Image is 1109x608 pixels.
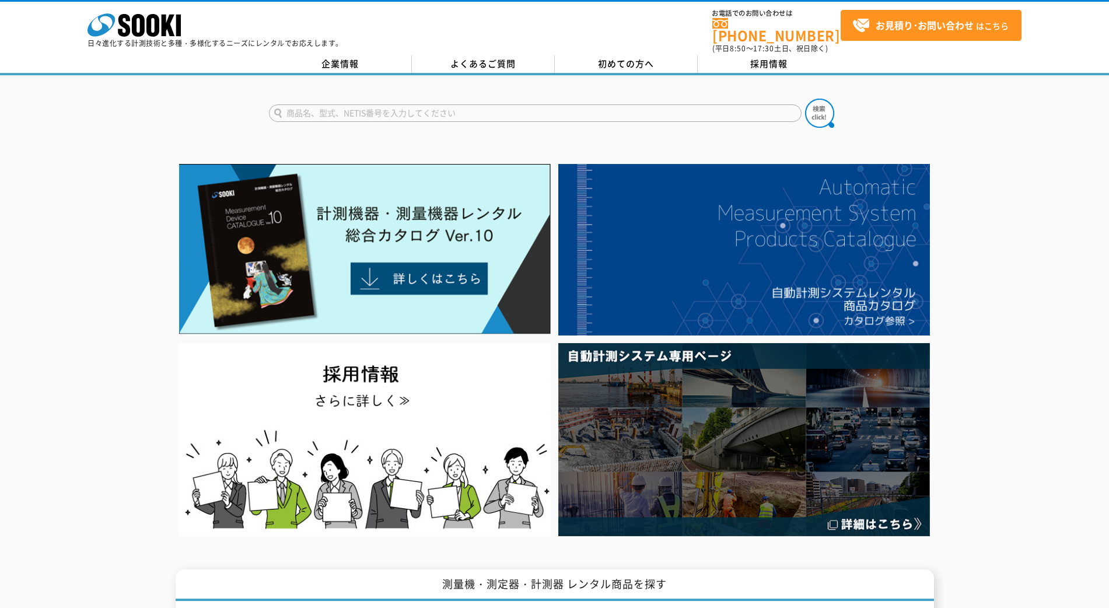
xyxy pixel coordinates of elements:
a: 採用情報 [698,55,841,73]
img: 自動計測システムカタログ [558,164,930,336]
span: お電話でのお問い合わせは [712,10,841,17]
a: 企業情報 [269,55,412,73]
a: 初めての方へ [555,55,698,73]
img: Catalog Ver10 [179,164,551,334]
span: 17:30 [753,43,774,54]
h1: 測量機・測定器・計測器 レンタル商品を探す [176,569,934,602]
span: はこちら [852,17,1009,34]
img: 自動計測システム専用ページ [558,343,930,536]
a: お見積り･お問い合わせはこちら [841,10,1021,41]
strong: お見積り･お問い合わせ [876,18,974,32]
img: SOOKI recruit [179,343,551,536]
p: 日々進化する計測技術と多種・多様化するニーズにレンタルでお応えします。 [88,40,343,47]
a: [PHONE_NUMBER] [712,18,841,42]
input: 商品名、型式、NETIS番号を入力してください [269,104,802,122]
span: 8:50 [730,43,746,54]
a: よくあるご質問 [412,55,555,73]
span: 初めての方へ [598,57,654,70]
img: btn_search.png [805,99,834,128]
span: (平日 ～ 土日、祝日除く) [712,43,828,54]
